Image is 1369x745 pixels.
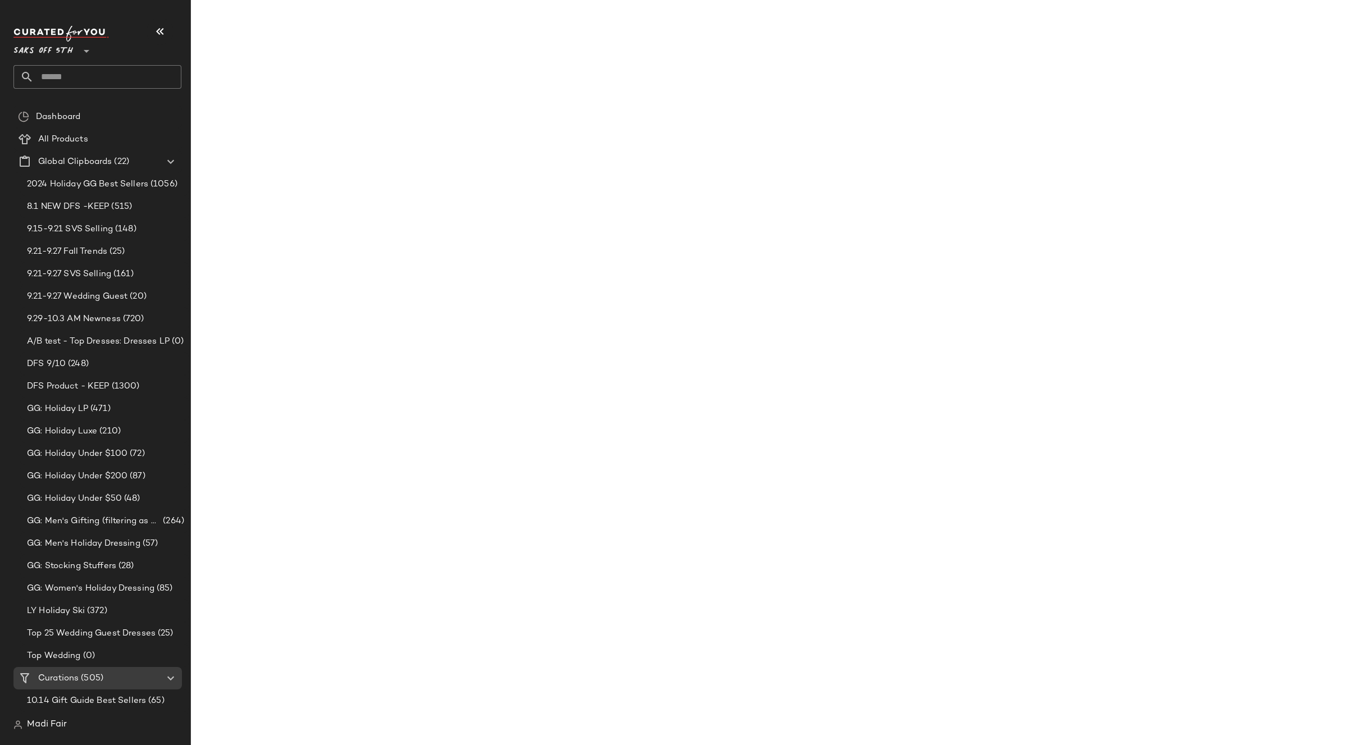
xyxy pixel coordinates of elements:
[27,380,109,393] span: DFS Product - KEEP
[13,26,109,42] img: cfy_white_logo.C9jOOHJF.svg
[27,694,146,707] span: 10.14 Gift Guide Best Sellers
[27,200,109,213] span: 8.1 NEW DFS -KEEP
[66,358,89,371] span: (248)
[146,694,165,707] span: (65)
[154,582,173,595] span: (85)
[27,425,97,438] span: GG: Holiday Luxe
[27,268,111,281] span: 9.21-9.27 SVS Selling
[27,470,127,483] span: GG: Holiday Under $200
[85,605,107,618] span: (372)
[127,470,145,483] span: (87)
[88,403,111,415] span: (471)
[27,178,148,191] span: 2024 Holiday GG Best Sellers
[27,447,127,460] span: GG: Holiday Under $100
[18,111,29,122] img: svg%3e
[27,627,156,640] span: Top 25 Wedding Guest Dresses
[13,38,73,58] span: Saks OFF 5TH
[27,492,122,505] span: GG: Holiday Under $50
[27,335,170,348] span: A/B test - Top Dresses: Dresses LP
[27,605,85,618] span: LY Holiday Ski
[27,560,116,573] span: GG: Stocking Stuffers
[112,156,129,168] span: (22)
[79,672,103,685] span: (505)
[156,627,174,640] span: (25)
[27,313,121,326] span: 9.29-10.3 AM Newness
[27,650,81,662] span: Top Wedding
[113,223,136,236] span: (148)
[27,223,113,236] span: 9.15-9.21 SVS Selling
[127,447,145,460] span: (72)
[97,425,121,438] span: (210)
[109,380,140,393] span: (1300)
[109,200,132,213] span: (515)
[116,560,134,573] span: (28)
[27,537,140,550] span: GG: Men's Holiday Dressing
[27,403,88,415] span: GG: Holiday LP
[161,515,184,528] span: (264)
[170,335,184,348] span: (0)
[27,718,67,732] span: Madi Fair
[27,358,66,371] span: DFS 9/10
[38,156,112,168] span: Global Clipboards
[127,290,147,303] span: (20)
[27,582,154,595] span: GG: Women's Holiday Dressing
[27,290,127,303] span: 9.21-9.27 Wedding Guest
[111,268,134,281] span: (161)
[13,720,22,729] img: svg%3e
[38,672,79,685] span: Curations
[81,650,95,662] span: (0)
[122,492,140,505] span: (48)
[27,245,107,258] span: 9.21-9.27 Fall Trends
[36,111,80,124] span: Dashboard
[148,178,177,191] span: (1056)
[27,515,161,528] span: GG: Men's Gifting (filtering as women's)
[121,313,144,326] span: (720)
[38,133,88,146] span: All Products
[140,537,158,550] span: (57)
[107,245,125,258] span: (25)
